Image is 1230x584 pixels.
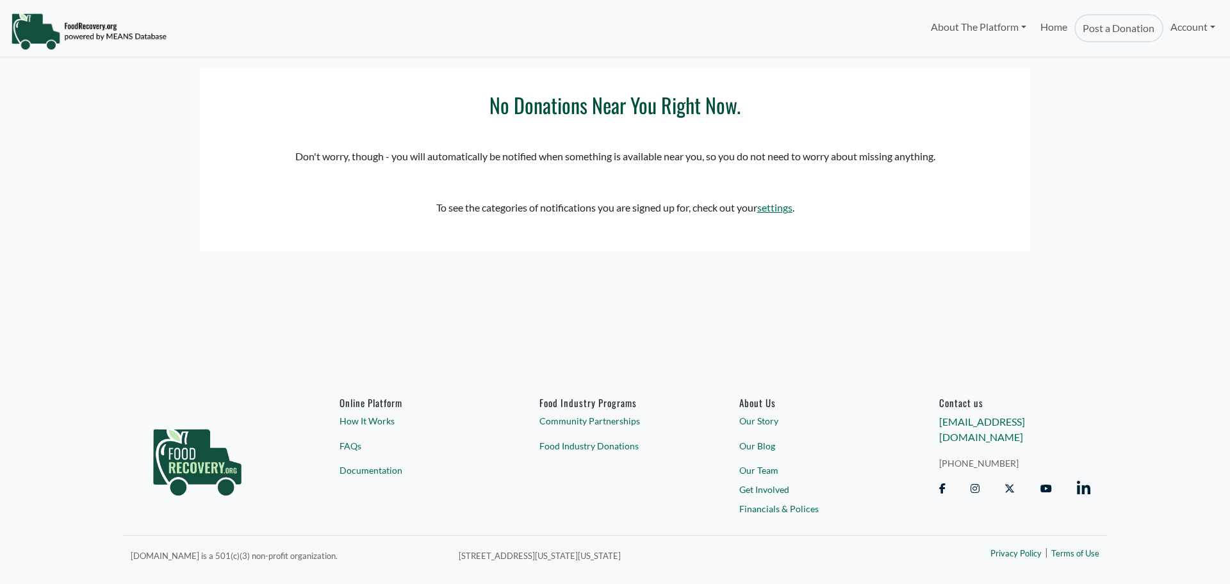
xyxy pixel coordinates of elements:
a: About The Platform [923,14,1033,40]
img: food_recovery_green_logo-76242d7a27de7ed26b67be613a865d9c9037ba317089b267e0515145e5e51427.png [140,397,255,519]
a: [EMAIL_ADDRESS][DOMAIN_NAME] [939,415,1025,443]
a: Terms of Use [1051,547,1099,560]
a: Get Involved [739,483,890,496]
a: FAQs [340,438,491,452]
p: To see the categories of notifications you are signed up for, check out your . [225,200,1004,215]
a: Our Story [739,414,890,428]
a: How It Works [340,414,491,428]
p: Don't worry, though - you will automatically be notified when something is available near you, so... [225,149,1004,164]
a: Documentation [340,463,491,477]
h2: No Donations Near You Right Now. [225,93,1004,117]
a: settings [757,201,792,213]
img: NavigationLogo_FoodRecovery-91c16205cd0af1ed486a0f1a7774a6544ea792ac00100771e7dd3ec7c0e58e41.png [11,12,167,51]
a: Post a Donation [1074,14,1163,42]
a: About Us [739,397,890,408]
h6: Contact us [939,397,1090,408]
a: Account [1163,14,1222,40]
a: Our Team [739,463,890,477]
a: Our Blog [739,438,890,452]
span: | [1045,544,1048,560]
a: [PHONE_NUMBER] [939,456,1090,469]
a: Food Industry Donations [539,438,691,452]
a: Community Partnerships [539,414,691,428]
h6: Online Platform [340,397,491,408]
h6: Food Industry Programs [539,397,691,408]
a: Financials & Polices [739,501,890,515]
p: [DOMAIN_NAME] is a 501(c)(3) non-profit organization. [131,547,443,563]
p: [STREET_ADDRESS][US_STATE][US_STATE] [459,547,853,563]
a: Privacy Policy [990,547,1042,560]
a: Home [1033,14,1074,42]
